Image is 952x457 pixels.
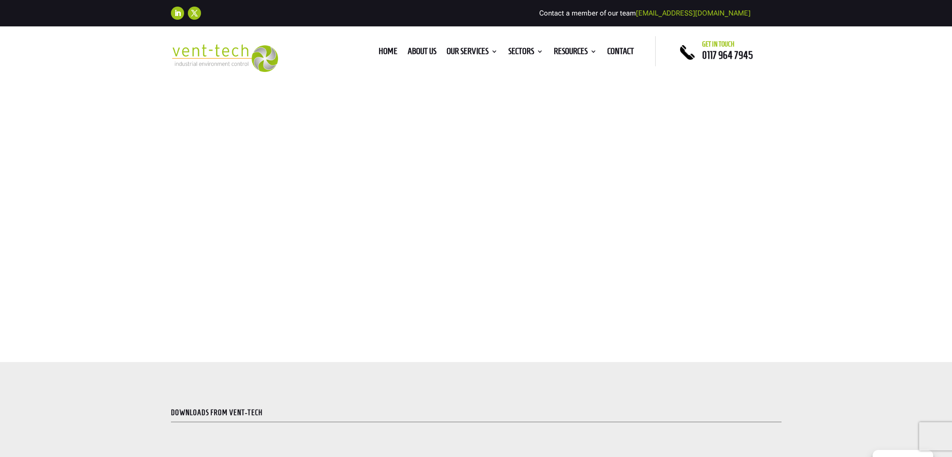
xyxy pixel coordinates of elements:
a: Follow on X [188,7,201,20]
span: Contact a member of our team [539,9,751,17]
p: Downloads from Vent-Tech [171,409,782,417]
a: 0117 964 7945 [702,49,753,61]
a: Contact [607,48,634,58]
a: Follow on LinkedIn [171,7,184,20]
a: Resources [554,48,597,58]
a: Our Services [447,48,498,58]
img: 2023-09-27T08_35_16.549ZVENT-TECH---Clear-background [171,44,279,72]
a: [EMAIL_ADDRESS][DOMAIN_NAME] [636,9,751,17]
a: Sectors [508,48,543,58]
span: Get in touch [702,40,735,48]
a: About us [408,48,436,58]
a: Home [379,48,397,58]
